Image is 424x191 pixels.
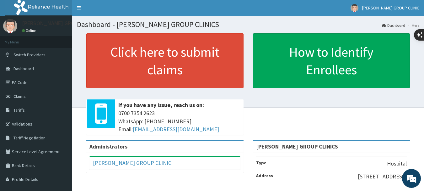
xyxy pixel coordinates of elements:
[22,28,37,33] a: Online
[351,4,358,12] img: User Image
[118,101,204,109] b: If you have any issue, reach us on:
[13,93,26,99] span: Claims
[89,143,127,150] b: Administrators
[256,160,266,166] b: Type
[387,160,407,168] p: Hospital
[13,66,34,71] span: Dashboard
[256,173,273,178] b: Address
[77,20,419,29] h1: Dashboard - [PERSON_NAME] GROUP CLINICS
[358,172,407,181] p: [STREET_ADDRESS]
[13,135,46,141] span: Tariff Negotiation
[22,20,99,26] p: [PERSON_NAME] GROUP CLINIC
[362,5,419,11] span: [PERSON_NAME] GROUP CLINIC
[13,107,25,113] span: Tariffs
[256,143,338,150] strong: [PERSON_NAME] GROUP CLINICS
[118,109,240,133] span: 0700 7354 2623 WhatsApp: [PHONE_NUMBER] Email:
[133,126,219,133] a: [EMAIL_ADDRESS][DOMAIN_NAME]
[93,159,171,166] a: [PERSON_NAME] GROUP CLINIC
[253,33,410,88] a: How to Identify Enrollees
[382,23,405,28] a: Dashboard
[13,52,46,58] span: Switch Providers
[406,23,419,28] li: Here
[86,33,244,88] a: Click here to submit claims
[3,19,17,33] img: User Image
